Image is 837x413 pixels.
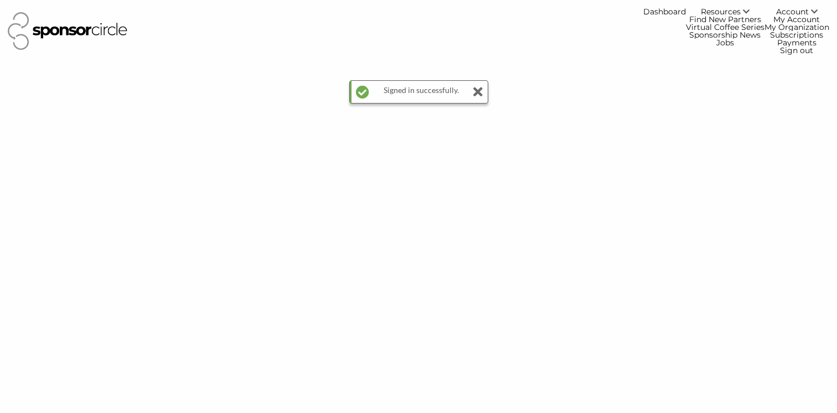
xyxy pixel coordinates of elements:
a: Find New Partners [686,16,764,23]
span: Resources [701,7,741,17]
a: Virtual Coffee Series [686,23,764,31]
div: Signed in successfully. [378,81,464,103]
a: Resources [686,8,764,16]
a: Jobs [686,39,764,47]
a: Payments [764,39,829,47]
a: My Account [764,16,829,23]
a: My Organization [764,23,829,31]
img: Sponsor Circle Logo [8,12,127,50]
span: Account [776,7,809,17]
a: Account [764,8,829,16]
a: Subscriptions [764,31,829,39]
a: Sign out [764,47,829,54]
a: Dashboard [643,8,686,16]
a: Sponsorship News [686,31,764,39]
